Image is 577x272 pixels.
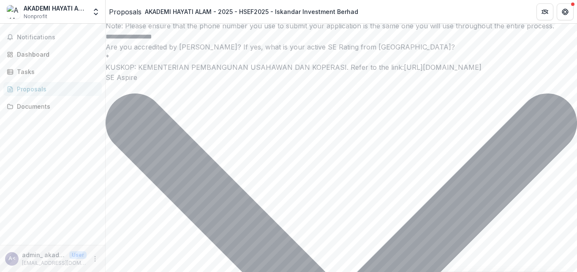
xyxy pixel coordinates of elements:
a: Dashboard [3,47,102,61]
a: Proposals [3,82,102,96]
button: Notifications [3,30,102,44]
nav: breadcrumb [109,5,362,18]
span: Notifications [17,34,98,41]
button: Open entity switcher [90,3,102,20]
p: User [69,251,87,259]
a: [URL][DOMAIN_NAME] [404,63,482,71]
a: Documents [3,99,102,113]
p: Are you accredited by [PERSON_NAME]? If yes, what is your active SE Rating from [GEOGRAPHIC_DATA]? [106,42,577,52]
div: KUSKOP: KEMENTERIAN PEMBANGUNAN USAHAWAN DAN KOPERASI. Refer to the link: [106,62,577,72]
p: [EMAIL_ADDRESS][DOMAIN_NAME] [22,259,87,267]
img: AKADEMI HAYATI ALAM [7,5,20,19]
div: Dashboard [17,50,95,59]
button: Partners [536,3,553,20]
a: Tasks [3,65,102,79]
a: Proposals [109,7,142,17]
div: Documents [17,102,95,111]
div: AKADEMI HAYATI ALAM [24,4,87,13]
div: admin_ akademihayatialam <akademihayatialamadmn@gmail.com> [8,256,16,261]
button: More [90,254,100,264]
div: SE Aspire [106,72,577,82]
span: Nonprofit [24,13,47,20]
div: Tasks [17,67,95,76]
button: Get Help [557,3,574,20]
div: Proposals [17,85,95,93]
div: Note: Please ensure that the phone number you use to submit your application is the same one you ... [106,21,577,31]
div: AKADEMI HAYATI ALAM - 2025 - HSEF2025 - Iskandar Investment Berhad [145,7,358,16]
p: admin_ akademihayatialam <[EMAIL_ADDRESS][DOMAIN_NAME]> [22,250,66,259]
